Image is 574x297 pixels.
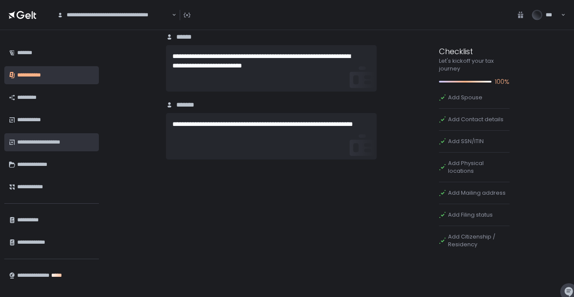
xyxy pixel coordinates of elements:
span: Add Filing status [448,211,493,219]
div: Search for option [52,6,176,24]
span: Add Physical locations [448,159,510,175]
span: Add Spouse [448,94,482,101]
span: Add Mailing address [448,189,506,197]
div: Checklist [439,46,510,57]
div: Let's kickoff your tax journey [439,57,510,73]
span: Add Citizenship / Residency [448,233,510,248]
span: 100% [495,77,510,87]
span: Add Contact details [448,116,503,123]
span: Add SSN/ITIN [448,138,484,145]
